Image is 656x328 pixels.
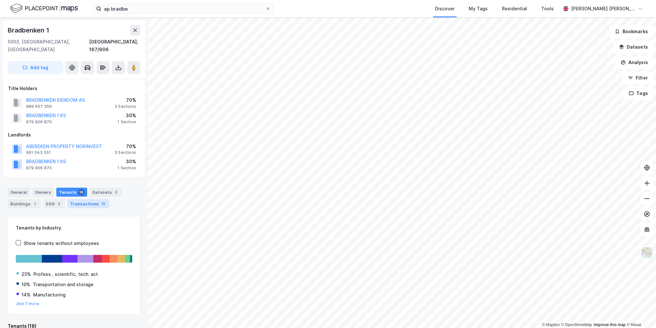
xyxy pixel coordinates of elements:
div: [GEOGRAPHIC_DATA], 167/906 [89,38,140,53]
div: [PERSON_NAME] [PERSON_NAME] [571,5,635,13]
div: Buildings [8,199,41,208]
div: Bradbenken 1 [8,25,51,35]
div: General [8,188,30,197]
div: Owners [32,188,54,197]
img: logo.f888ab2527a4732fd821a326f86c7f29.svg [10,3,78,14]
div: Profess., scientific, tech. act. [33,270,99,278]
div: Manufacturing [33,291,66,299]
div: ESG [43,199,65,208]
div: Datasets [90,188,122,197]
button: And 7 more [16,301,39,306]
div: 989 657 356 [26,104,52,109]
div: 19 [78,189,85,195]
div: Landlords [8,131,140,139]
div: 991 043 551 [26,150,51,155]
div: Title Holders [8,85,140,92]
img: Z [641,247,653,259]
div: 70% [115,143,136,150]
a: Mapbox [542,323,560,327]
div: 5003, [GEOGRAPHIC_DATA], [GEOGRAPHIC_DATA] [8,38,89,53]
div: My Tags [469,5,488,13]
div: 70% [115,96,136,104]
div: 2 [56,201,62,207]
div: 3 Sections [115,150,136,155]
div: 1 Section [117,119,136,125]
button: Bookmarks [609,25,653,38]
div: 979 906 870 [26,165,52,171]
a: Improve this map [594,323,626,327]
div: 2 [113,189,120,195]
div: 979 906 870 [26,119,52,125]
div: Transactions [68,199,109,208]
div: 25% [22,270,31,278]
button: Tags [624,87,653,100]
div: 3 Sections [115,104,136,109]
div: Transportation and storage [33,281,94,288]
button: Add tag [8,61,63,74]
div: Discover [435,5,455,13]
button: Datasets [614,41,653,53]
iframe: Chat Widget [624,297,656,328]
div: Show tenants without employees [23,239,99,247]
div: 1 [32,201,38,207]
div: 12 [100,201,106,207]
div: 19% [22,281,30,288]
button: Analysis [615,56,653,69]
button: Filter [623,71,653,84]
div: 14% [22,291,31,299]
div: Residential [502,5,527,13]
div: Tenants by Industry [16,224,132,232]
a: OpenStreetMap [561,323,592,327]
div: Tools [541,5,554,13]
div: 30% [117,158,136,165]
div: Tenants [56,188,87,197]
div: 1 Section [117,165,136,171]
div: 30% [117,112,136,119]
input: Search by address, cadastre, landlords, tenants or people [101,4,265,14]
